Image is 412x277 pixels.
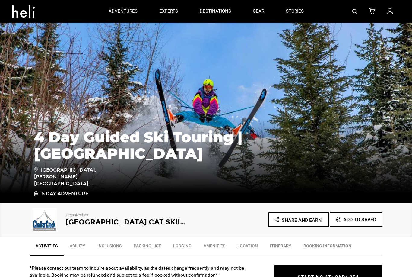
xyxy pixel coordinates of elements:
a: BOOKING INFORMATION [297,240,357,255]
h1: 4 Day Guided Ski Touring | [GEOGRAPHIC_DATA] [34,129,378,162]
a: Amenities [198,240,231,255]
h2: [GEOGRAPHIC_DATA] Cat Skiing [66,218,189,226]
a: Ability [64,240,91,255]
img: img_e066dcb27759856593429b47649b99ca.jpg [30,208,60,232]
p: adventures [109,8,138,14]
a: Inclusions [91,240,128,255]
p: Organized By [66,212,189,218]
span: Share and Earn [282,217,322,223]
span: Add To Saved [343,217,376,222]
a: Itinerary [264,240,297,255]
p: experts [159,8,178,14]
span: [GEOGRAPHIC_DATA], [PERSON_NAME][GEOGRAPHIC_DATA],... [34,166,120,188]
a: Packing List [128,240,167,255]
p: destinations [200,8,231,14]
a: Lodging [167,240,198,255]
img: search-bar-icon.svg [352,9,357,14]
a: Location [231,240,264,255]
span: 5 Day Adventure [42,190,88,197]
a: Activities [30,240,64,256]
